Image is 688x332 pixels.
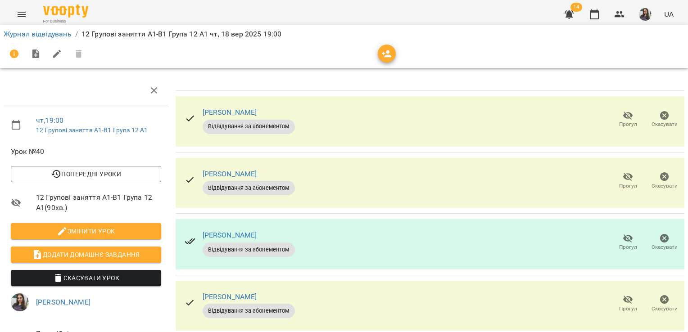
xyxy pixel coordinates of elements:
[610,292,646,317] button: Прогул
[610,168,646,193] button: Прогул
[203,292,257,301] a: [PERSON_NAME]
[664,9,674,19] span: UA
[11,293,29,311] img: ca1374486191da6fb8238bd749558ac4.jpeg
[36,192,161,213] span: 12 Групові заняття А1-В1 Група 12 А1 ( 90 хв. )
[18,249,154,260] span: Додати домашнє завдання
[203,246,295,254] span: Відвідування за абонементом
[619,121,637,128] span: Прогул
[18,169,154,179] span: Попередні уроки
[619,305,637,313] span: Прогул
[18,226,154,237] span: Змінити урок
[36,116,63,125] a: чт , 19:00
[652,305,678,313] span: Скасувати
[203,184,295,192] span: Відвідування за абонементом
[570,3,582,12] span: 14
[36,298,91,306] a: [PERSON_NAME]
[81,29,282,40] p: 12 Групові заняття А1-В1 Група 12 А1 чт, 18 вер 2025 19:00
[646,230,683,255] button: Скасувати
[36,126,148,134] a: 12 Групові заняття А1-В1 Група 12 А1
[203,170,257,178] a: [PERSON_NAME]
[11,247,161,263] button: Додати домашнє завдання
[652,243,678,251] span: Скасувати
[652,182,678,190] span: Скасувати
[43,4,88,18] img: Voopty Logo
[646,292,683,317] button: Скасувати
[661,6,677,22] button: UA
[43,18,88,24] span: For Business
[11,4,32,25] button: Menu
[646,168,683,193] button: Скасувати
[11,270,161,286] button: Скасувати Урок
[203,122,295,130] span: Відвідування за абонементом
[75,29,78,40] li: /
[11,223,161,239] button: Змінити урок
[18,273,154,283] span: Скасувати Урок
[4,30,72,38] a: Журнал відвідувань
[646,107,683,132] button: Скасувати
[639,8,652,21] img: ca1374486191da6fb8238bd749558ac4.jpeg
[203,307,295,315] span: Відвідування за абонементом
[11,166,161,182] button: Попередні уроки
[610,230,646,255] button: Прогул
[610,107,646,132] button: Прогул
[11,146,161,157] span: Урок №40
[203,231,257,239] a: [PERSON_NAME]
[652,121,678,128] span: Скасувати
[619,243,637,251] span: Прогул
[203,108,257,117] a: [PERSON_NAME]
[4,29,684,40] nav: breadcrumb
[619,182,637,190] span: Прогул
